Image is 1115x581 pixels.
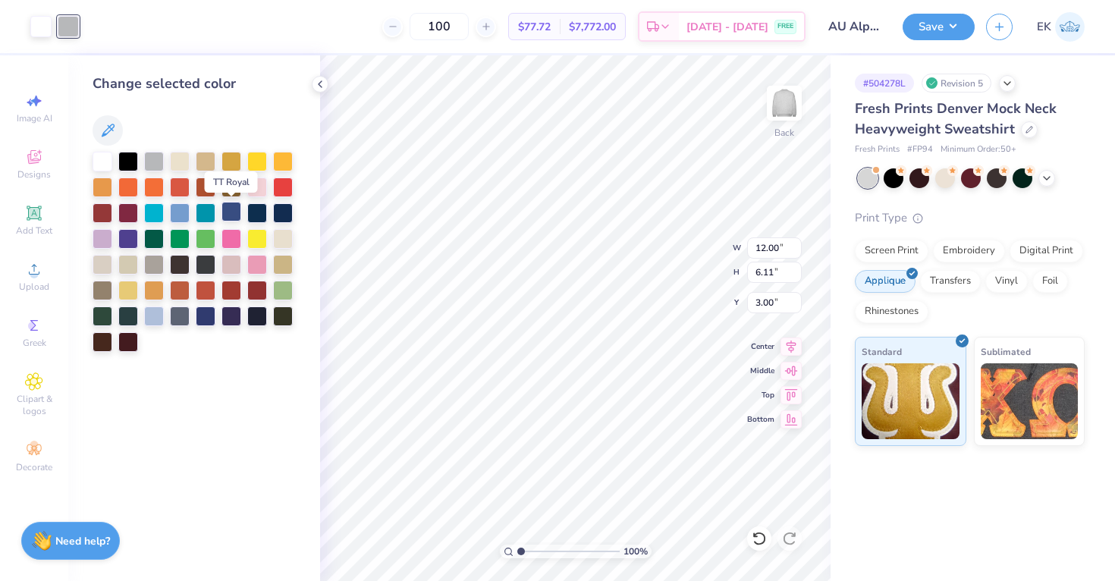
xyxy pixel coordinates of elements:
div: Back [774,126,794,140]
span: Middle [747,366,774,376]
div: Digital Print [1010,240,1083,262]
div: Transfers [920,270,981,293]
div: Print Type [855,209,1085,227]
button: Save [903,14,975,40]
span: Center [747,341,774,352]
span: Image AI [17,112,52,124]
input: – – [410,13,469,40]
div: Embroidery [933,240,1005,262]
img: Sublimated [981,363,1079,439]
span: Greek [23,337,46,349]
span: EK [1037,18,1051,36]
span: Designs [17,168,51,181]
img: Emily Klevan [1055,12,1085,42]
span: $77.72 [518,19,551,35]
strong: Need help? [55,534,110,548]
div: TT Royal [205,171,258,193]
span: $7,772.00 [569,19,616,35]
div: Screen Print [855,240,928,262]
span: 100 % [623,545,648,558]
span: Bottom [747,414,774,425]
span: Add Text [16,225,52,237]
img: Back [769,88,799,118]
span: Clipart & logos [8,393,61,417]
span: Fresh Prints Denver Mock Neck Heavyweight Sweatshirt [855,99,1057,138]
span: Upload [19,281,49,293]
span: Minimum Order: 50 + [941,143,1016,156]
span: Decorate [16,461,52,473]
span: Top [747,390,774,400]
img: Standard [862,363,960,439]
input: Untitled Design [817,11,891,42]
span: Sublimated [981,344,1031,360]
div: Foil [1032,270,1068,293]
span: FREE [777,21,793,32]
span: Standard [862,344,902,360]
a: EK [1037,12,1085,42]
span: Fresh Prints [855,143,900,156]
div: Vinyl [985,270,1028,293]
span: [DATE] - [DATE] [686,19,768,35]
div: Rhinestones [855,300,928,323]
span: # FP94 [907,143,933,156]
div: Revision 5 [922,74,991,93]
div: # 504278L [855,74,914,93]
div: Change selected color [93,74,296,94]
div: Applique [855,270,916,293]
